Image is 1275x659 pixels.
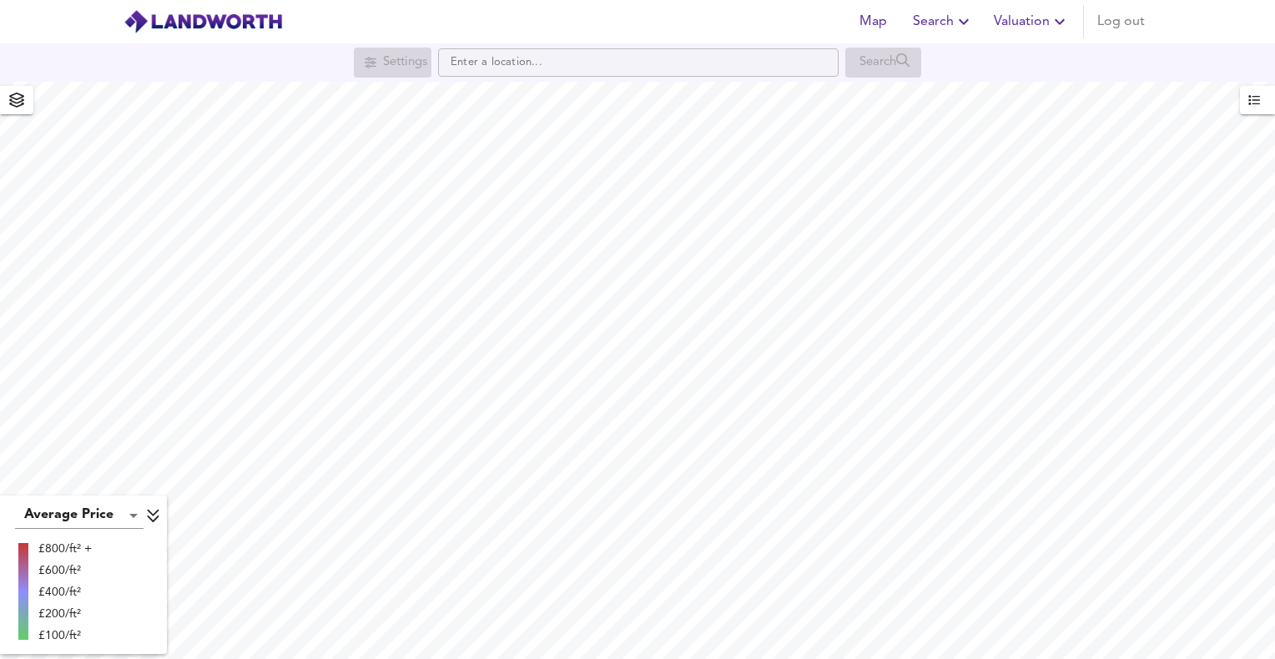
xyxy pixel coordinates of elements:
[994,10,1070,33] span: Valuation
[38,584,92,601] div: £400/ft²
[906,5,980,38] button: Search
[123,9,283,34] img: logo
[1097,10,1145,33] span: Log out
[987,5,1076,38] button: Valuation
[354,48,431,78] div: Search for a location first or explore the map
[38,541,92,557] div: £800/ft² +
[15,502,144,529] div: Average Price
[38,562,92,579] div: £600/ft²
[913,10,974,33] span: Search
[845,48,921,78] div: Search for a location first or explore the map
[38,627,92,644] div: £100/ft²
[1091,5,1152,38] button: Log out
[846,5,900,38] button: Map
[438,48,839,77] input: Enter a location...
[853,10,893,33] span: Map
[38,606,92,622] div: £200/ft²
